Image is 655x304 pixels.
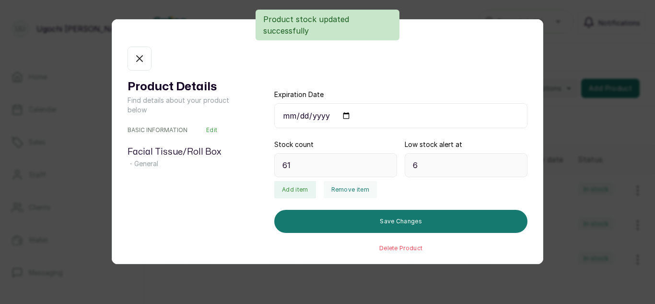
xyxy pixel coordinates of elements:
[128,126,187,134] p: BASIC INFORMATION
[274,210,527,233] button: Save Changes
[128,159,236,169] p: ・ General
[128,146,236,159] h2: Facial Tissue/Roll Box
[274,153,397,177] input: 0
[379,244,422,252] button: Delete Product
[274,181,316,198] button: Add item
[324,181,377,198] button: Remove item
[405,140,462,149] label: Low stock alert at
[274,140,314,149] label: Stock count
[263,13,392,36] p: Product stock updated successfully
[128,96,236,115] p: Find details about your product below
[405,153,527,177] input: 0
[128,78,236,96] h1: Product Details
[206,126,217,134] button: Edit
[274,90,324,99] label: Expiration Date
[274,103,527,128] input: DD/MM/YY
